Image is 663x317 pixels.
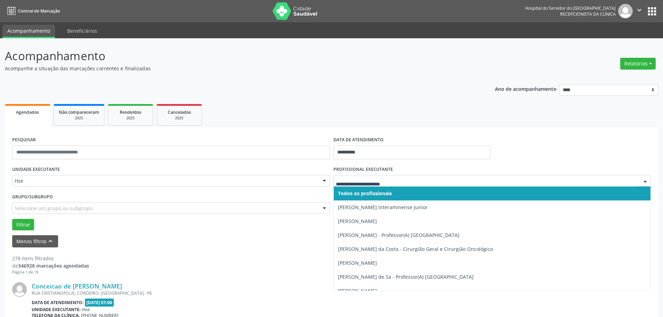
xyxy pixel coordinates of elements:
span: Selecione um grupo ou subgrupo [15,205,93,212]
img: img [12,282,27,297]
a: Conceicao de [PERSON_NAME] [32,282,122,290]
span: Cancelados [168,109,191,115]
div: de [12,262,89,269]
span: Resolvidos [120,109,141,115]
span: Recepcionista da clínica [560,11,616,17]
p: Acompanhe a situação das marcações correntes e finalizadas [5,65,462,72]
button:  [633,4,646,18]
label: UNIDADE EXECUTANTE [12,164,60,175]
button: Relatórios [620,58,656,70]
a: Central de Marcação [5,5,60,17]
div: 2025 [162,116,197,121]
button: Menos filtroskeyboard_arrow_up [12,235,58,247]
span: [PERSON_NAME] - Professor(A) [GEOGRAPHIC_DATA] [338,232,459,238]
strong: 346928 marcações agendadas [18,262,89,269]
p: Ano de acompanhamento [495,84,557,93]
span: [DATE] 07:00 [85,299,114,307]
b: Data de atendimento: [32,300,84,306]
i:  [636,6,643,14]
div: RUA CRISTIANOPOLIS, CORDEIRO, [GEOGRAPHIC_DATA] - PE [32,290,546,296]
div: 2025 [113,116,148,121]
span: Hse [82,307,90,312]
button: Filtrar [12,219,34,231]
span: [PERSON_NAME] [338,218,377,224]
label: Grupo/Subgrupo [12,191,53,202]
span: Agendados [16,109,39,115]
span: Central de Marcação [18,8,60,14]
span: Todos os profissionais [338,190,392,197]
div: 278 itens filtrados [12,255,89,262]
span: [PERSON_NAME] [338,287,377,294]
p: Acompanhamento [5,47,462,65]
span: [PERSON_NAME] [338,260,377,266]
i: keyboard_arrow_up [47,237,54,245]
img: img [618,4,633,18]
label: DATA DE ATENDIMENTO [333,135,384,145]
div: Página 1 de 19 [12,269,89,275]
span: [PERSON_NAME] da Costa - Cirurgião Geral e Cirurgião Oncológico [338,246,493,252]
a: Beneficiários [62,25,102,37]
span: [PERSON_NAME] de Sa - Professor(A) [GEOGRAPHIC_DATA] [338,274,474,280]
label: PESQUISAR [12,135,36,145]
div: Hospital do Servidor do [GEOGRAPHIC_DATA] [525,5,616,11]
a: Acompanhamento [2,25,55,38]
span: Não compareceram [59,109,99,115]
div: 2025 [59,116,99,121]
b: Unidade executante: [32,307,81,312]
span: [PERSON_NAME] Interaminense Junior [338,204,428,211]
span: Hse [15,177,316,184]
label: PROFISSIONAL EXECUTANTE [333,164,393,175]
button: apps [646,5,658,17]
